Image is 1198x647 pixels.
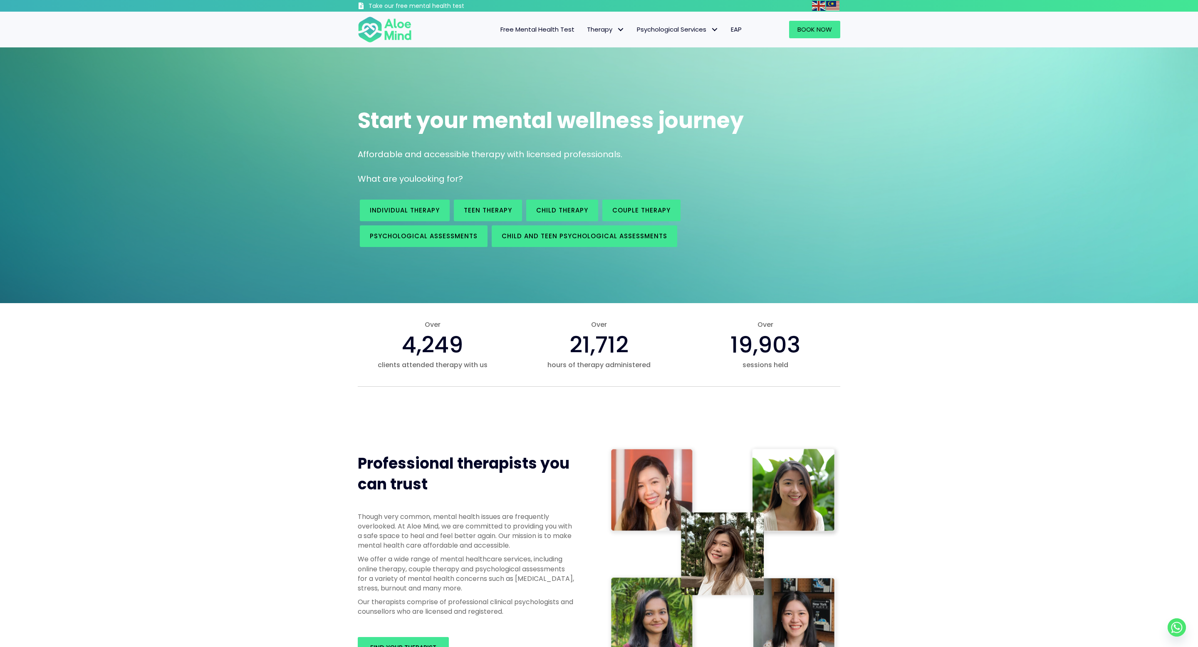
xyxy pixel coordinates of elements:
[691,320,840,329] span: Over
[725,21,748,38] a: EAP
[358,16,412,43] img: Aloe mind Logo
[358,554,574,593] p: We offer a wide range of mental healthcare services, including online therapy, couple therapy and...
[500,25,574,34] span: Free Mental Health Test
[358,320,507,329] span: Over
[358,173,414,185] span: What are you
[423,21,748,38] nav: Menu
[370,232,478,240] span: Psychological assessments
[360,225,488,247] a: Psychological assessments
[502,232,667,240] span: Child and Teen Psychological assessments
[454,200,522,221] a: Teen Therapy
[526,200,598,221] a: Child Therapy
[691,360,840,370] span: sessions held
[569,329,629,361] span: 21,712
[812,1,826,10] a: English
[536,206,588,215] span: Child Therapy
[370,206,440,215] span: Individual therapy
[602,200,681,221] a: Couple therapy
[358,360,507,370] span: clients attended therapy with us
[358,148,840,161] p: Affordable and accessible therapy with licensed professionals.
[358,597,574,616] p: Our therapists comprise of professional clinical psychologists and counsellors who are licensed a...
[637,25,718,34] span: Psychological Services
[731,25,742,34] span: EAP
[797,25,832,34] span: Book Now
[358,453,569,495] span: Professional therapists you can trust
[494,21,581,38] a: Free Mental Health Test
[524,320,674,329] span: Over
[358,2,509,12] a: Take our free mental health test
[402,329,463,361] span: 4,249
[812,1,825,11] img: en
[708,24,720,36] span: Psychological Services: submenu
[581,21,631,38] a: TherapyTherapy: submenu
[789,21,840,38] a: Book Now
[464,206,512,215] span: Teen Therapy
[524,360,674,370] span: hours of therapy administered
[369,2,509,10] h3: Take our free mental health test
[358,105,744,136] span: Start your mental wellness journey
[587,25,624,34] span: Therapy
[614,24,626,36] span: Therapy: submenu
[612,206,671,215] span: Couple therapy
[631,21,725,38] a: Psychological ServicesPsychological Services: submenu
[826,1,839,11] img: ms
[360,200,450,221] a: Individual therapy
[1168,618,1186,637] a: Whatsapp
[492,225,677,247] a: Child and Teen Psychological assessments
[358,512,574,551] p: Though very common, mental health issues are frequently overlooked. At Aloe Mind, we are committe...
[730,329,800,361] span: 19,903
[414,173,463,185] span: looking for?
[826,1,840,10] a: Malay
